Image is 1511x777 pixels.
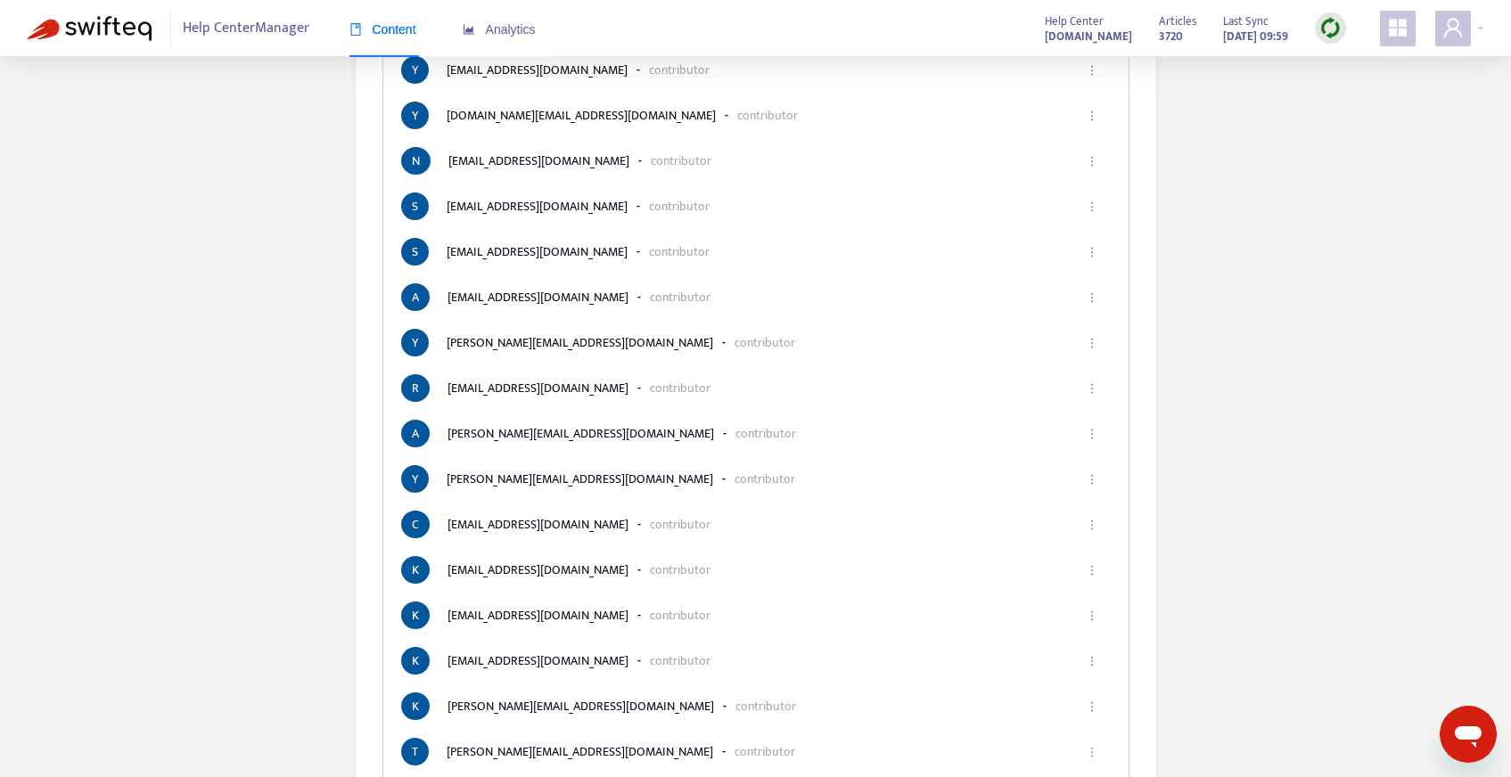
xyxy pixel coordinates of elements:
iframe: Button to launch messaging window, conversation in progress [1440,706,1497,763]
span: A [401,283,430,311]
span: S [401,238,429,266]
span: A [401,420,430,447]
span: Last Sync [1223,12,1269,31]
span: S [401,192,429,220]
strong: [DOMAIN_NAME] [1045,27,1132,46]
button: ellipsis [1077,96,1105,135]
li: [PERSON_NAME][EMAIL_ADDRESS][DOMAIN_NAME] [401,738,1111,765]
li: [EMAIL_ADDRESS][DOMAIN_NAME] [401,56,1111,84]
button: ellipsis [1077,460,1105,499]
li: [EMAIL_ADDRESS][DOMAIN_NAME] [401,556,1111,584]
b: - [638,151,642,170]
p: contributor [650,560,710,579]
span: ellipsis [1086,110,1098,122]
li: [EMAIL_ADDRESS][DOMAIN_NAME] [401,511,1111,538]
b: - [722,470,726,488]
b: - [725,106,728,125]
span: user [1442,17,1464,38]
span: ellipsis [1086,473,1098,486]
span: ellipsis [1086,746,1098,758]
span: ellipsis [1086,564,1098,577]
li: [PERSON_NAME][EMAIL_ADDRESS][DOMAIN_NAME] [401,420,1111,447]
img: Swifteq [27,16,152,41]
b: - [637,651,641,670]
p: contributor [649,61,710,79]
span: appstore [1387,17,1408,38]
span: K [401,556,430,584]
span: ellipsis [1086,155,1098,168]
p: contributor [735,742,795,761]
span: ellipsis [1086,428,1098,440]
a: [DOMAIN_NAME] [1045,26,1132,46]
b: - [637,379,641,397]
p: contributor [650,606,710,625]
span: N [401,147,431,175]
b: - [637,560,641,579]
span: Y [401,329,429,356]
button: ellipsis [1077,505,1105,544]
span: R [401,374,430,402]
span: Y [401,102,429,129]
p: contributor [735,697,796,716]
span: C [401,511,430,538]
li: [PERSON_NAME][EMAIL_ADDRESS][DOMAIN_NAME] [401,692,1111,720]
b: - [722,333,726,352]
p: contributor [650,379,710,397]
li: [EMAIL_ADDRESS][DOMAIN_NAME] [401,601,1111,629]
button: ellipsis [1077,369,1105,408]
p: contributor [650,288,710,307]
b: - [723,424,727,443]
p: contributor [735,333,795,352]
li: [EMAIL_ADDRESS][DOMAIN_NAME] [401,283,1111,311]
b: - [636,242,640,261]
span: book [349,23,362,36]
span: Help Center Manager [183,12,309,45]
li: [EMAIL_ADDRESS][DOMAIN_NAME] [401,147,1111,175]
b: - [636,197,640,216]
span: Content [349,22,416,37]
span: K [401,647,430,675]
p: contributor [649,197,710,216]
button: ellipsis [1077,51,1105,90]
button: ellipsis [1077,732,1105,772]
span: T [401,738,429,765]
span: ellipsis [1086,291,1098,304]
span: Help Center [1045,12,1104,31]
span: ellipsis [1086,64,1098,77]
li: [PERSON_NAME][EMAIL_ADDRESS][DOMAIN_NAME] [401,465,1111,493]
b: - [723,697,727,716]
button: ellipsis [1077,187,1105,226]
li: [EMAIL_ADDRESS][DOMAIN_NAME] [401,374,1111,402]
p: contributor [737,106,798,125]
li: [EMAIL_ADDRESS][DOMAIN_NAME] [401,647,1111,675]
span: Y [401,465,429,493]
span: ellipsis [1086,200,1098,213]
strong: [DATE] 09:59 [1223,27,1288,46]
p: contributor [651,151,711,170]
span: ellipsis [1086,337,1098,349]
span: ellipsis [1086,246,1098,258]
strong: 3720 [1159,27,1183,46]
button: ellipsis [1077,323,1105,363]
li: [EMAIL_ADDRESS][DOMAIN_NAME] [401,192,1111,220]
span: ellipsis [1086,609,1098,622]
span: K [401,601,430,629]
b: - [637,606,641,625]
span: Articles [1159,12,1196,31]
span: ellipsis [1086,700,1098,713]
img: sync.dc5367851b00ba804db3.png [1319,17,1342,39]
button: ellipsis [1077,687,1105,726]
b: - [636,61,640,79]
p: contributor [735,424,796,443]
li: [DOMAIN_NAME][EMAIL_ADDRESS][DOMAIN_NAME] [401,102,1111,129]
button: ellipsis [1077,642,1105,681]
li: [PERSON_NAME][EMAIL_ADDRESS][DOMAIN_NAME] [401,329,1111,356]
p: contributor [650,515,710,534]
button: ellipsis [1077,233,1105,272]
b: - [637,288,641,307]
button: ellipsis [1077,142,1105,181]
p: contributor [649,242,710,261]
button: ellipsis [1077,596,1105,635]
span: area-chart [463,23,475,36]
span: ellipsis [1086,382,1098,395]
